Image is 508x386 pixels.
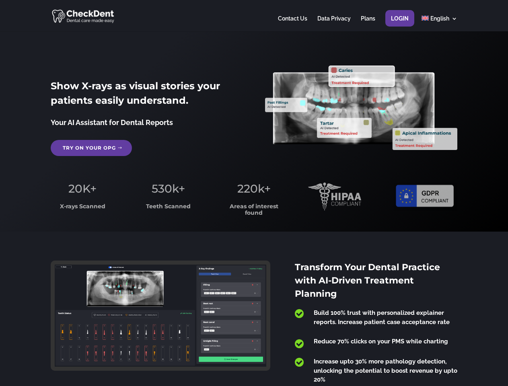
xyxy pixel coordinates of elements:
[314,338,448,345] span: Reduce 70% clicks on your PMS while charting
[422,16,457,31] a: English
[265,66,457,150] img: X_Ray_annotated
[68,182,97,195] span: 20K+
[314,358,457,383] span: Increase upto 30% more pathology detection, unlocking the potential to boost revenue by upto 20%
[51,79,243,112] h2: Show X-rays as visual stories your patients easily understand.
[278,16,307,31] a: Contact Us
[152,182,185,195] span: 530k+
[295,308,304,319] span: 
[222,203,286,220] h3: Areas of interest found
[430,15,449,22] span: English
[317,16,351,31] a: Data Privacy
[295,339,304,349] span: 
[361,16,375,31] a: Plans
[237,182,271,195] span: 220k+
[51,118,173,127] span: Your AI Assistant for Dental Reports
[391,16,409,31] a: Login
[52,8,115,24] img: CheckDent AI
[314,309,450,326] span: Build 100% trust with personalized explainer reports. Increase patient case acceptance rate
[295,262,440,299] span: Transform Your Dental Practice with AI-Driven Treatment Planning
[295,357,304,368] span: 
[51,140,132,156] a: Try on your OPG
